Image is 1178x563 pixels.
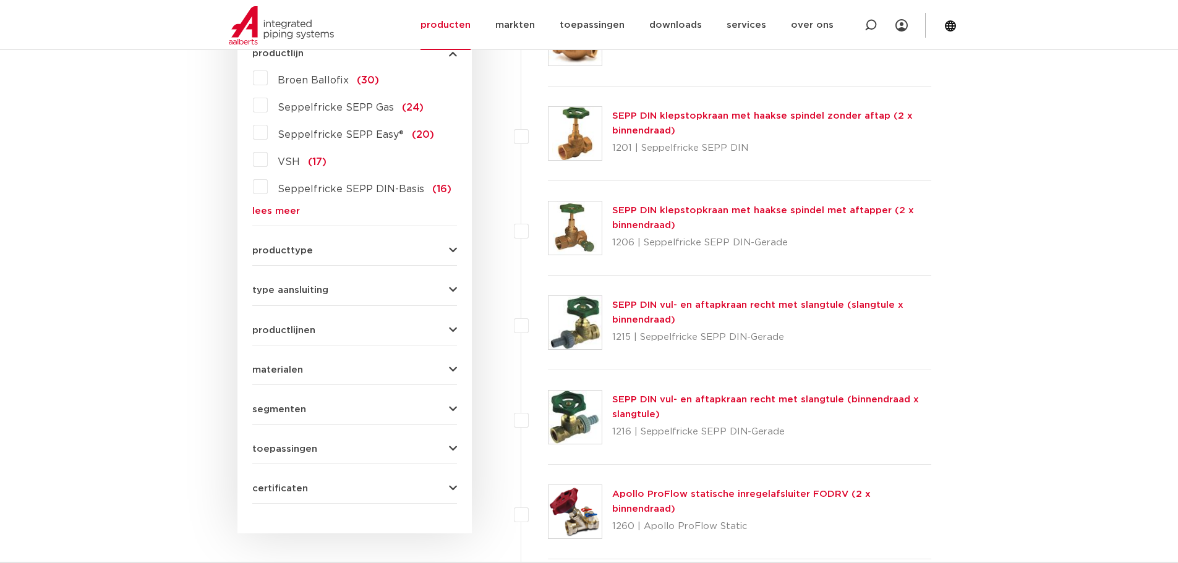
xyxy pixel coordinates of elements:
[252,246,457,255] button: producttype
[252,49,304,58] span: productlijn
[612,233,932,253] p: 1206 | Seppelfricke SEPP DIN-Gerade
[402,103,424,112] span: (24)
[612,300,903,324] a: SEPP DIN vul- en aftapkraan recht met slangtule (slangtule x binnendraad)
[252,405,457,414] button: segmenten
[278,75,349,85] span: Broen Ballofix
[357,75,379,85] span: (30)
[252,365,303,375] span: materialen
[612,328,932,347] p: 1215 | Seppelfricke SEPP DIN-Gerade
[252,444,457,454] button: toepassingen
[548,296,602,349] img: Thumbnail for SEPP DIN vul- en aftapkraan recht met slangtule (slangtule x binnendraad)
[252,484,457,493] button: certificaten
[278,184,424,194] span: Seppelfricke SEPP DIN-Basis
[548,391,602,444] img: Thumbnail for SEPP DIN vul- en aftapkraan recht met slangtule (binnendraad x slangtule)
[252,206,457,216] a: lees meer
[612,395,919,419] a: SEPP DIN vul- en aftapkraan recht met slangtule (binnendraad x slangtule)
[612,111,913,135] a: SEPP DIN klepstopkraan met haakse spindel zonder aftap (2 x binnendraad)
[612,489,871,514] a: Apollo ProFlow statische inregelafsluiter FODRV (2 x binnendraad)
[252,246,313,255] span: producttype
[548,485,602,538] img: Thumbnail for Apollo ProFlow statische inregelafsluiter FODRV (2 x binnendraad)
[612,422,932,442] p: 1216 | Seppelfricke SEPP DIN-Gerade
[252,326,457,335] button: productlijnen
[612,206,914,230] a: SEPP DIN klepstopkraan met haakse spindel met aftapper (2 x binnendraad)
[432,184,451,194] span: (16)
[278,103,394,112] span: Seppelfricke SEPP Gas
[412,130,434,140] span: (20)
[612,138,932,158] p: 1201 | Seppelfricke SEPP DIN
[278,157,300,167] span: VSH
[252,365,457,375] button: materialen
[548,107,602,160] img: Thumbnail for SEPP DIN klepstopkraan met haakse spindel zonder aftap (2 x binnendraad)
[548,201,602,255] img: Thumbnail for SEPP DIN klepstopkraan met haakse spindel met aftapper (2 x binnendraad)
[252,405,306,414] span: segmenten
[278,130,404,140] span: Seppelfricke SEPP Easy®
[252,286,457,295] button: type aansluiting
[252,444,317,454] span: toepassingen
[612,517,932,536] p: 1260 | Apollo ProFlow Static
[308,157,327,167] span: (17)
[252,286,328,295] span: type aansluiting
[252,484,308,493] span: certificaten
[252,49,457,58] button: productlijn
[252,326,315,335] span: productlijnen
